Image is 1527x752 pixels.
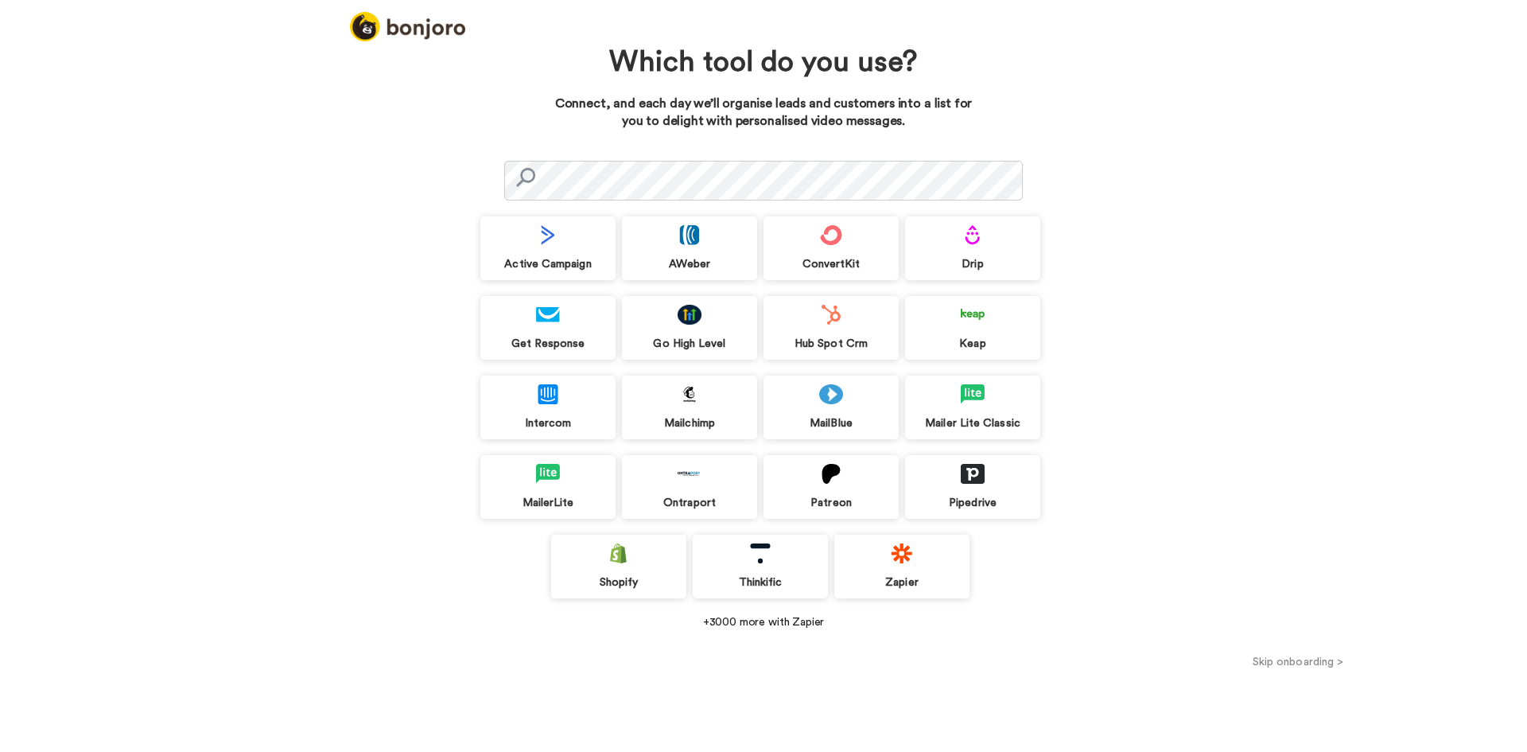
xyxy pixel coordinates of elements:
div: Active Campaign [480,257,616,271]
img: logo_mailerlite.svg [961,384,985,404]
div: Ontraport [622,496,757,510]
img: logo_zapier.svg [890,544,914,563]
img: logo_activecampaign.svg [536,225,560,245]
div: Drip [905,257,1040,271]
h1: Which tool do you use? [585,47,942,79]
div: Keap [905,337,1040,351]
img: logo_mailchimp.svg [678,384,701,404]
div: +3000 more with Zapier [480,614,1047,630]
div: Mailchimp [622,416,757,431]
img: logo_intercom.svg [536,384,560,404]
img: logo_aweber.svg [678,225,701,245]
img: logo_convertkit.svg [819,225,843,245]
div: Zapier [834,575,969,590]
div: Patreon [763,496,899,510]
p: Connect, and each day we’ll organise leads and customers into a list for you to delight with pers... [548,95,979,131]
div: Pipedrive [905,496,1040,510]
div: Intercom [480,416,616,431]
div: Get Response [480,337,616,351]
button: Skip onboarding > [1069,653,1527,670]
img: logo_ontraport.svg [678,464,701,484]
div: Thinkific [693,575,828,590]
div: ConvertKit [763,257,899,271]
img: logo_mailblue.png [819,384,843,404]
img: logo_pipedrive.png [961,464,985,484]
img: logo_patreon.svg [819,464,843,484]
img: logo_shopify.svg [607,544,631,563]
div: Shopify [551,575,686,590]
img: logo_full.png [350,12,465,41]
div: Go High Level [622,337,757,351]
div: MailBlue [763,416,899,431]
div: Hub Spot Crm [763,337,899,351]
img: logo_getresponse.svg [536,305,560,325]
img: logo_hubspot.svg [819,305,843,325]
img: logo_mailerlite.svg [536,464,560,484]
img: logo_gohighlevel.png [678,305,701,325]
img: logo_thinkific.svg [748,544,772,563]
img: logo_keap.svg [961,305,985,325]
div: AWeber [622,257,757,271]
img: logo_drip.svg [961,225,985,245]
div: Mailer Lite Classic [905,416,1040,431]
div: MailerLite [480,496,616,510]
img: search.svg [516,168,535,187]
